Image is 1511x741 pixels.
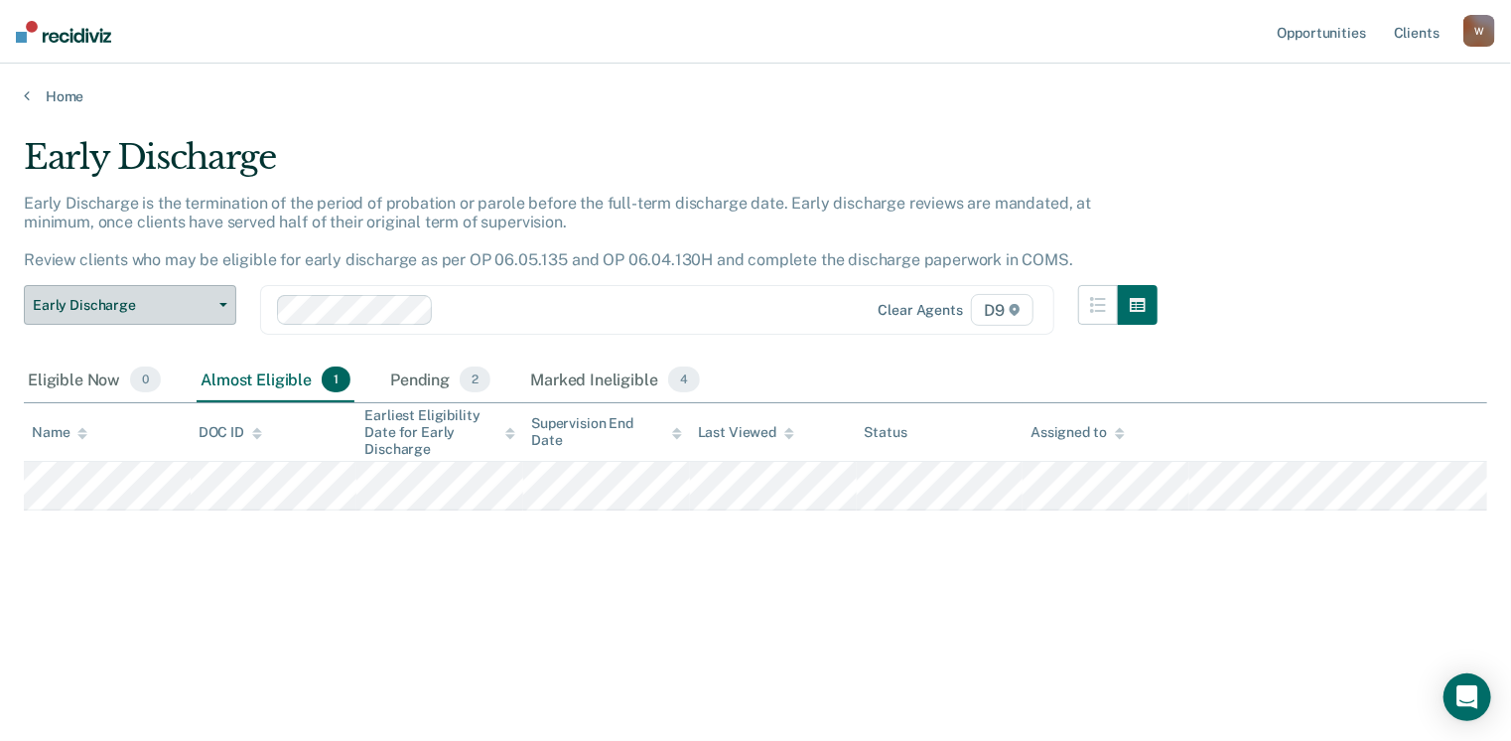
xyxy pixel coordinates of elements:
span: 2 [460,367,490,392]
div: Open Intercom Messenger [1443,673,1491,721]
a: Home [24,87,1487,105]
div: Clear agents [879,302,963,319]
span: 4 [668,367,700,392]
div: Status [865,424,907,441]
div: Earliest Eligibility Date for Early Discharge [364,407,515,457]
div: Eligible Now0 [24,359,165,402]
div: DOC ID [199,424,262,441]
img: Recidiviz [16,21,111,43]
span: D9 [971,294,1033,326]
div: Almost Eligible1 [197,359,354,402]
span: 1 [322,367,350,392]
div: Last Viewed [698,424,794,441]
span: Early Discharge [33,297,211,314]
div: Name [32,424,87,441]
div: Marked Ineligible4 [526,359,704,402]
button: Early Discharge [24,285,236,325]
button: W [1463,15,1495,47]
p: Early Discharge is the termination of the period of probation or parole before the full-term disc... [24,194,1091,270]
div: Assigned to [1030,424,1124,441]
div: Early Discharge [24,137,1158,194]
div: Pending2 [386,359,494,402]
span: 0 [130,367,161,392]
div: Supervision End Date [531,415,682,449]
